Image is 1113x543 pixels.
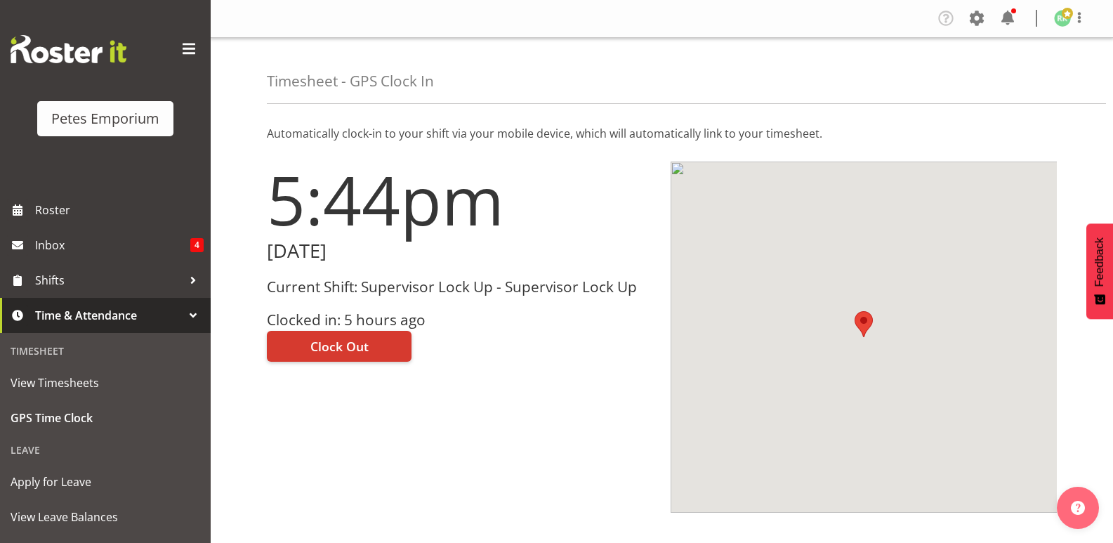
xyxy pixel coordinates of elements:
[267,331,411,362] button: Clock Out
[1086,223,1113,319] button: Feedback - Show survey
[1071,501,1085,515] img: help-xxl-2.png
[35,235,190,256] span: Inbox
[4,436,207,464] div: Leave
[267,312,654,328] h3: Clocked in: 5 hours ago
[4,365,207,400] a: View Timesheets
[11,506,200,528] span: View Leave Balances
[190,238,204,252] span: 4
[267,73,434,89] h4: Timesheet - GPS Clock In
[1093,237,1106,287] span: Feedback
[11,35,126,63] img: Rosterit website logo
[11,471,200,492] span: Apply for Leave
[4,400,207,436] a: GPS Time Clock
[11,372,200,393] span: View Timesheets
[35,305,183,326] span: Time & Attendance
[267,125,1057,142] p: Automatically clock-in to your shift via your mobile device, which will automatically link to you...
[4,499,207,535] a: View Leave Balances
[4,336,207,365] div: Timesheet
[51,108,159,129] div: Petes Emporium
[11,407,200,428] span: GPS Time Clock
[310,337,369,355] span: Clock Out
[1054,10,1071,27] img: ruth-robertson-taylor722.jpg
[35,270,183,291] span: Shifts
[35,199,204,221] span: Roster
[267,162,654,237] h1: 5:44pm
[4,464,207,499] a: Apply for Leave
[267,279,654,295] h3: Current Shift: Supervisor Lock Up - Supervisor Lock Up
[267,240,654,262] h2: [DATE]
